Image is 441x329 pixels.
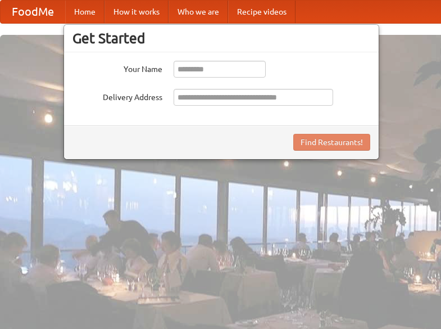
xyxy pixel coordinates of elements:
[169,1,228,23] a: Who we are
[104,1,169,23] a: How it works
[65,1,104,23] a: Home
[72,61,162,75] label: Your Name
[228,1,295,23] a: Recipe videos
[293,134,370,151] button: Find Restaurants!
[72,30,370,47] h3: Get Started
[72,89,162,103] label: Delivery Address
[1,1,65,23] a: FoodMe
